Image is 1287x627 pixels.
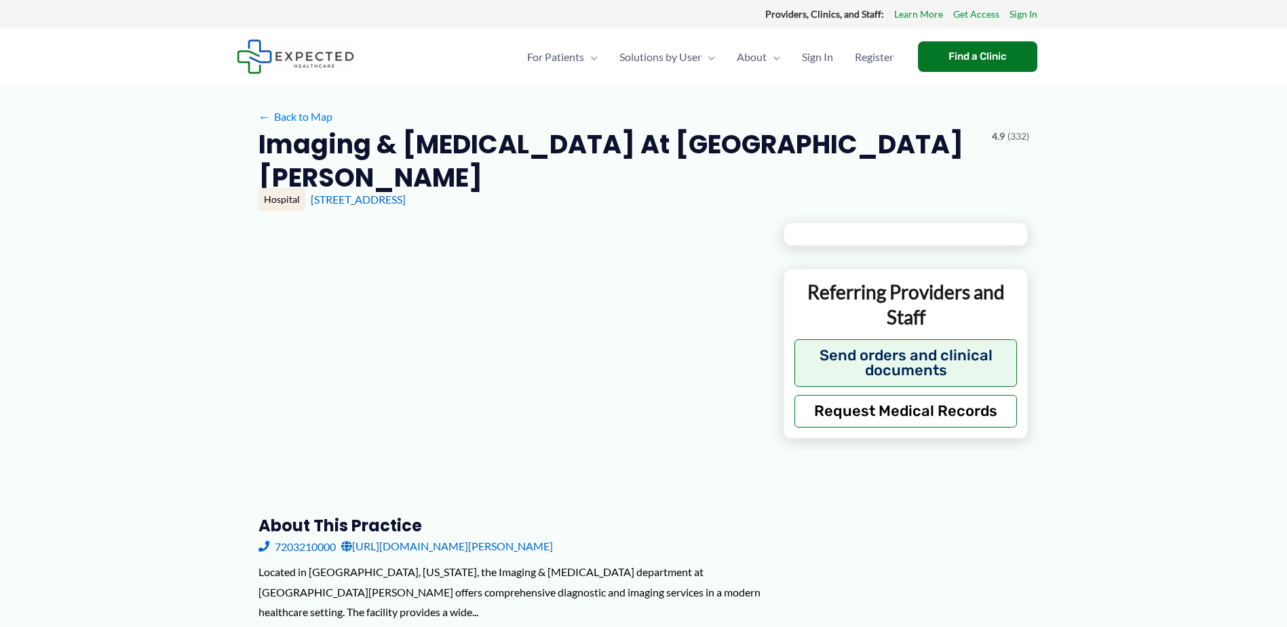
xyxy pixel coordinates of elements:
span: Register [855,33,894,81]
a: 7203210000 [258,536,336,556]
span: Menu Toggle [584,33,598,81]
img: Expected Healthcare Logo - side, dark font, small [237,39,354,74]
div: Hospital [258,188,305,211]
a: For PatientsMenu Toggle [516,33,609,81]
a: Sign In [791,33,844,81]
a: [URL][DOMAIN_NAME][PERSON_NAME] [341,536,553,556]
a: [STREET_ADDRESS] [311,193,406,206]
span: Sign In [802,33,833,81]
span: Menu Toggle [702,33,715,81]
span: For Patients [527,33,584,81]
a: Find a Clinic [918,41,1037,72]
span: ← [258,110,271,123]
h2: Imaging & [MEDICAL_DATA] at [GEOGRAPHIC_DATA][PERSON_NAME] [258,128,981,195]
a: Sign In [1010,5,1037,23]
a: Solutions by UserMenu Toggle [609,33,726,81]
strong: Providers, Clinics, and Staff: [765,8,884,20]
button: Send orders and clinical documents [794,339,1018,387]
span: (332) [1007,128,1029,145]
h3: About this practice [258,515,761,536]
a: AboutMenu Toggle [726,33,791,81]
nav: Primary Site Navigation [516,33,904,81]
span: 4.9 [992,128,1005,145]
span: About [737,33,767,81]
a: Register [844,33,904,81]
div: Located in [GEOGRAPHIC_DATA], [US_STATE], the Imaging & [MEDICAL_DATA] department at [GEOGRAPHIC_... [258,562,761,622]
a: Get Access [953,5,999,23]
span: Menu Toggle [767,33,780,81]
a: ←Back to Map [258,107,332,127]
button: Request Medical Records [794,395,1018,427]
span: Solutions by User [619,33,702,81]
p: Referring Providers and Staff [794,280,1018,329]
a: Learn More [894,5,943,23]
